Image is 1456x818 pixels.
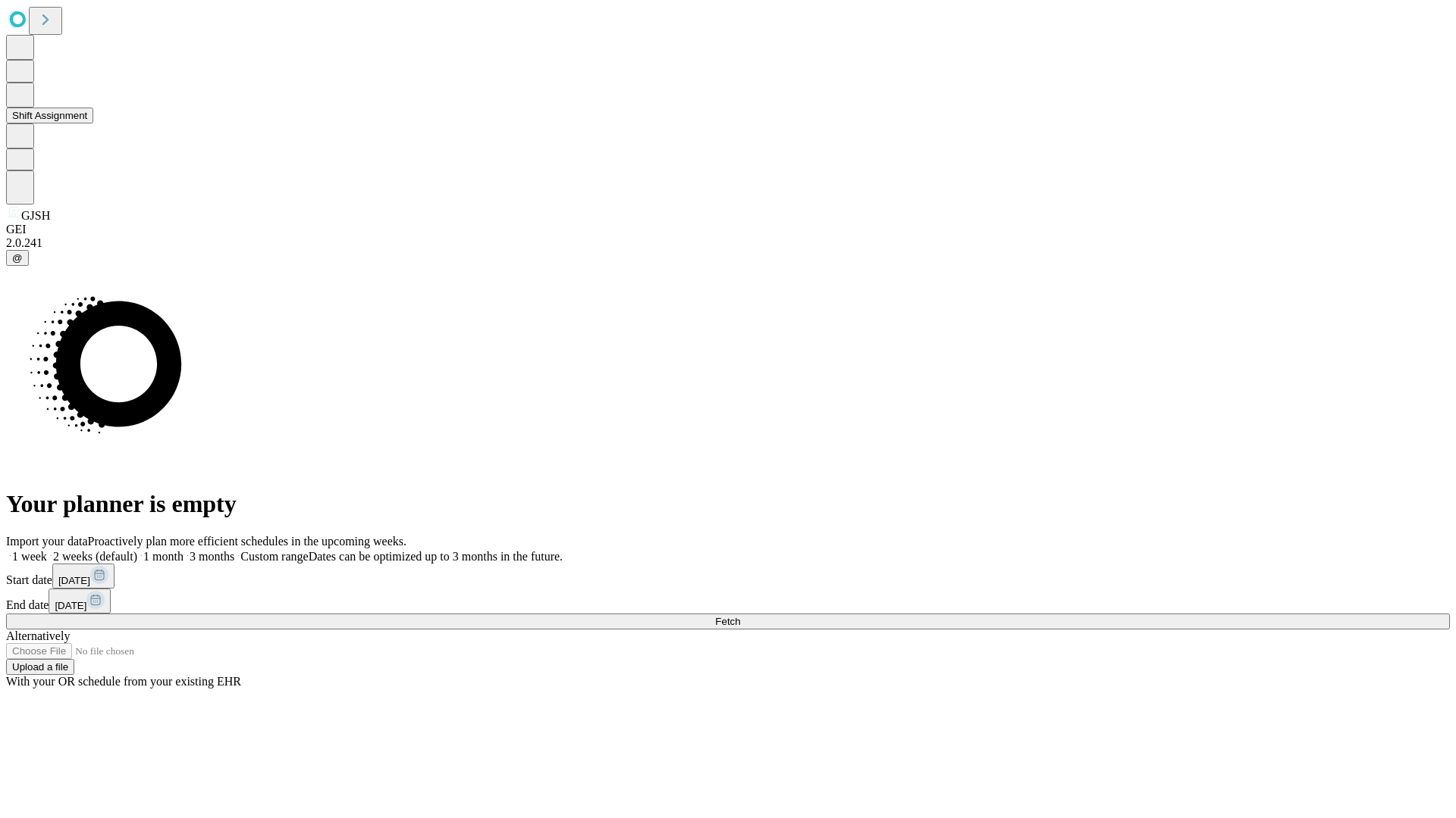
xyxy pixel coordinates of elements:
[21,209,50,222] span: GJSH
[6,589,1450,613] div: End date
[6,659,74,675] button: Upload a file
[309,550,563,563] span: Dates can be optimized up to 3 months in the future.
[12,550,47,563] span: 1 week
[52,564,115,589] button: [DATE]
[6,490,1450,518] h1: Your planner is empty
[55,600,86,611] span: [DATE]
[6,675,241,688] span: With your OR schedule from your existing EHR
[143,550,184,563] span: 1 month
[6,236,1450,250] div: 2.0.241
[88,535,406,548] span: Proactively plan more efficient schedules in the upcoming weeks.
[58,575,90,586] span: [DATE]
[715,616,740,627] span: Fetch
[240,550,308,563] span: Custom range
[12,252,23,264] span: @
[6,629,70,642] span: Alternatively
[53,550,137,563] span: 2 weeks (default)
[190,550,234,563] span: 3 months
[6,613,1450,629] button: Fetch
[6,223,1450,236] div: GEI
[6,535,88,548] span: Import your data
[6,108,93,123] button: Shift Assignment
[6,564,1450,589] div: Start date
[49,589,111,613] button: [DATE]
[6,250,29,266] button: @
